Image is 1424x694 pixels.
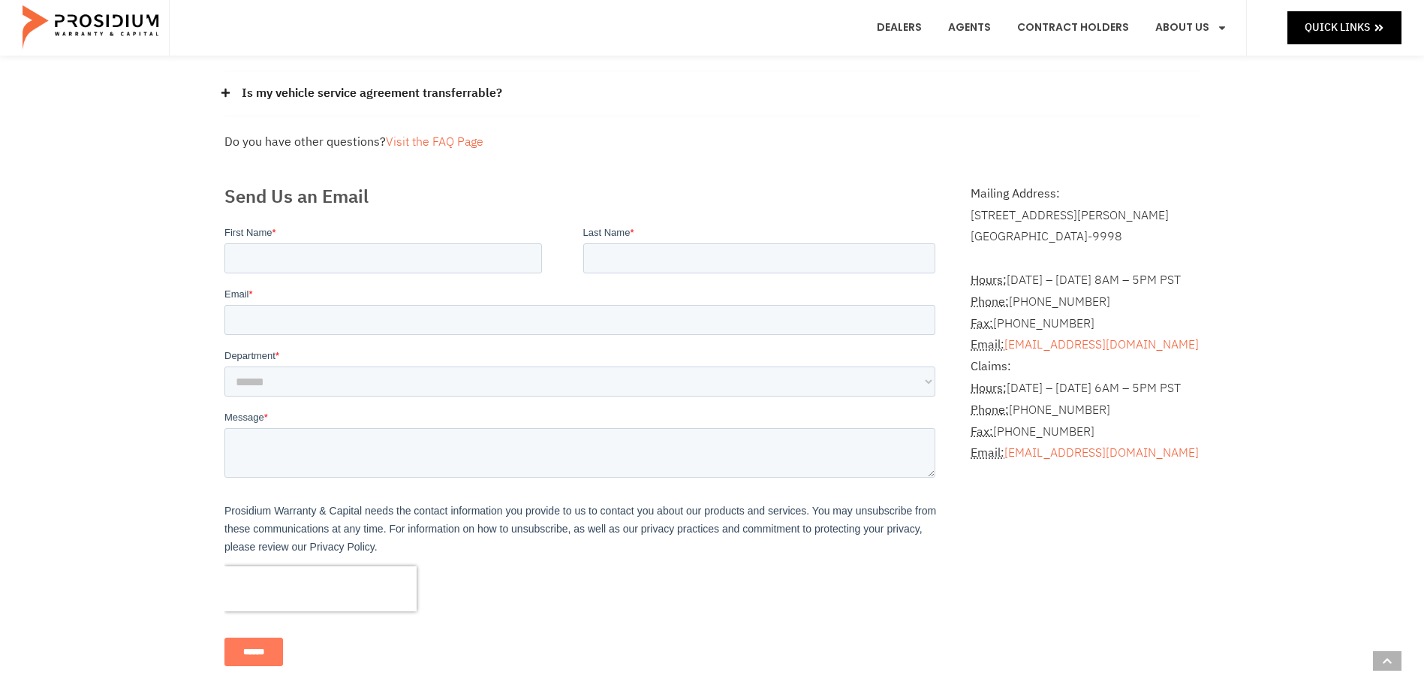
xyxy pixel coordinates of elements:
strong: Email: [971,336,1004,354]
div: Do you have other questions? [224,131,1200,153]
span: Quick Links [1305,18,1370,37]
abbr: Email Address [971,336,1004,354]
strong: Hours: [971,379,1007,397]
div: [STREET_ADDRESS][PERSON_NAME] [971,205,1200,227]
address: [DATE] – [DATE] 8AM – 5PM PST [PHONE_NUMBER] [PHONE_NUMBER] [971,248,1200,464]
strong: Phone: [971,293,1009,311]
strong: Email: [971,444,1004,462]
a: [EMAIL_ADDRESS][DOMAIN_NAME] [1004,336,1199,354]
abbr: Phone Number [971,293,1009,311]
b: Claims: [971,358,1011,376]
h2: Send Us an Email [224,183,941,210]
strong: Hours: [971,271,1007,289]
strong: Fax: [971,315,993,333]
strong: Fax: [971,423,993,441]
abbr: Hours [971,271,1007,289]
a: Quick Links [1287,11,1401,44]
a: Visit the FAQ Page [386,133,483,151]
b: Mailing Address: [971,185,1060,203]
abbr: Phone Number [971,401,1009,419]
p: [DATE] – [DATE] 6AM – 5PM PST [PHONE_NUMBER] [PHONE_NUMBER] [971,356,1200,464]
abbr: Fax [971,423,993,441]
abbr: Fax [971,315,993,333]
div: [GEOGRAPHIC_DATA]-9998 [971,226,1200,248]
abbr: Hours [971,379,1007,397]
a: Is my vehicle service agreement transferrable? [242,83,502,104]
iframe: Form 0 [224,225,941,679]
div: Is my vehicle service agreement transferrable? [224,71,1200,116]
a: [EMAIL_ADDRESS][DOMAIN_NAME] [1004,444,1199,462]
abbr: Email Address [971,444,1004,462]
strong: Phone: [971,401,1009,419]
